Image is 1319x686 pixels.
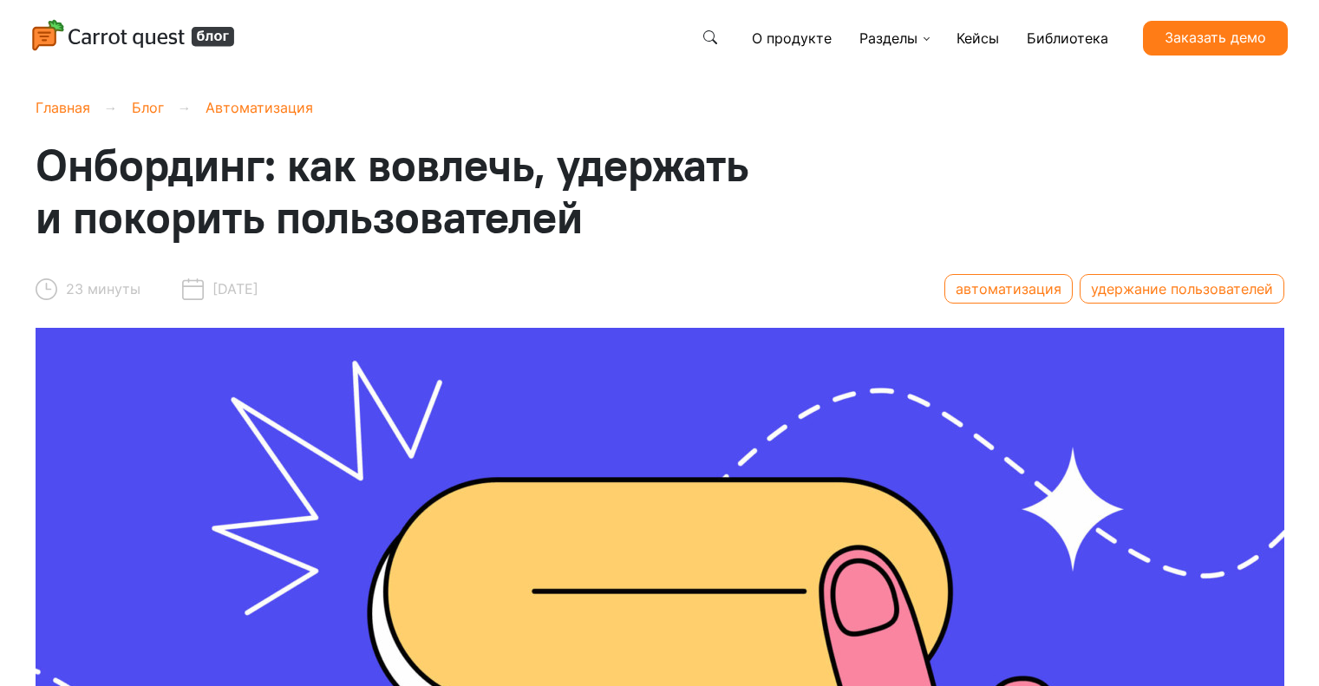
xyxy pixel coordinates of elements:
[206,99,313,116] a: Автоматизация
[1080,274,1284,304] a: удержание пользователей
[182,271,258,307] div: [DATE]
[852,21,936,56] a: Разделы
[745,21,839,56] a: О продукте
[31,19,236,54] img: Carrot quest
[36,99,90,116] a: Главная
[36,136,748,245] span: Онбординг: как вовлечь, удержать и покорить пользователей
[36,271,140,307] div: 23 минуты
[944,274,1073,304] a: автоматизация
[950,21,1006,56] a: Кейсы
[132,99,164,116] a: Блог
[1143,21,1288,56] a: Заказать демо
[1020,21,1115,56] a: Библиотека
